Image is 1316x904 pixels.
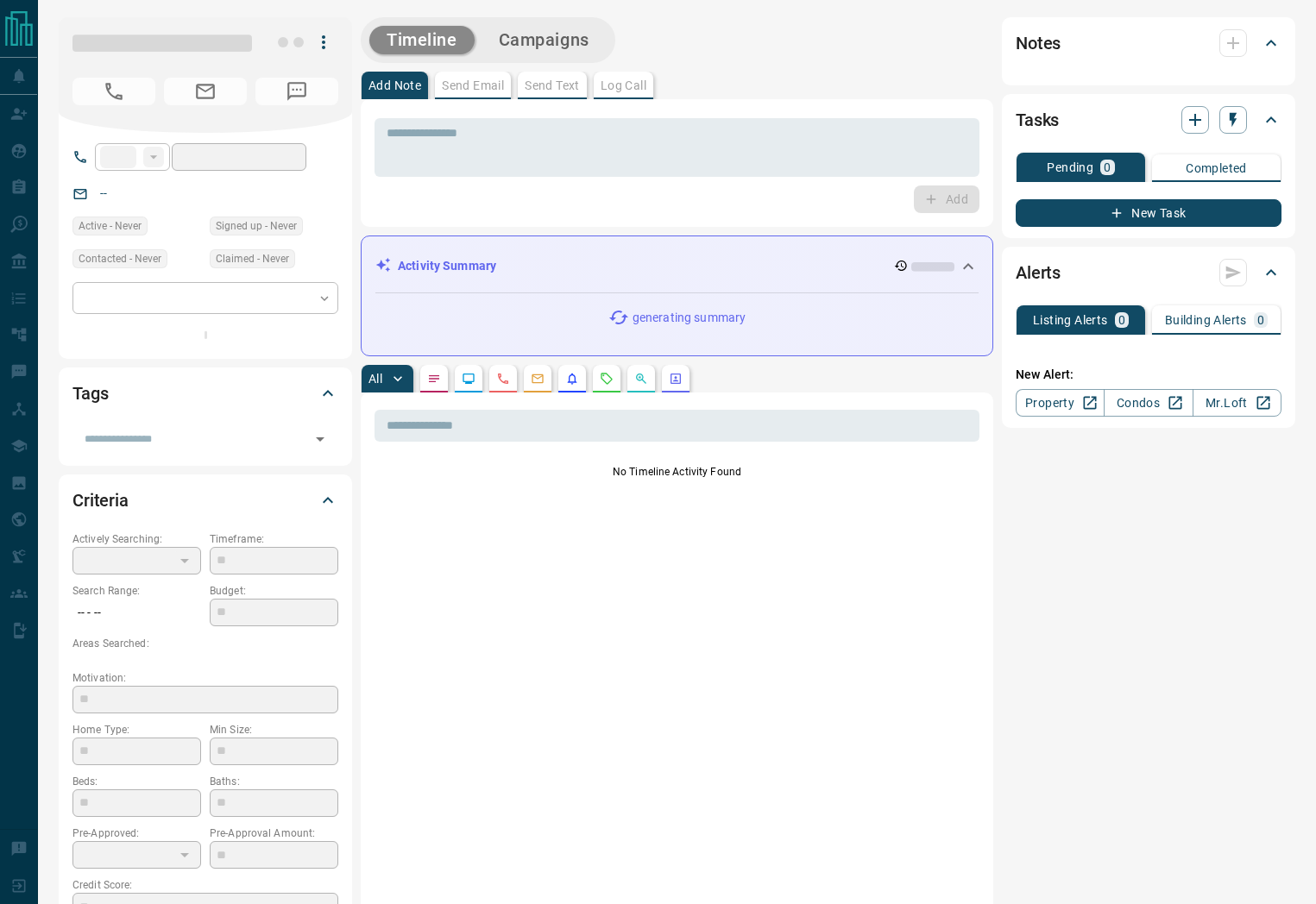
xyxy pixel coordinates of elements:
[368,79,421,91] p: Add Note
[1016,366,1281,384] p: New Alert:
[216,250,289,267] span: Claimed - Never
[1016,259,1061,286] h2: Alerts
[1186,162,1247,174] p: Completed
[210,531,338,547] p: Timeframe:
[369,26,475,54] button: Timeline
[398,257,496,275] p: Activity Summary
[72,380,108,407] h2: Tags
[427,372,441,386] svg: Notes
[210,583,338,599] p: Budget:
[72,722,201,738] p: Home Type:
[1016,99,1281,141] div: Tasks
[600,372,614,386] svg: Requests
[72,774,201,789] p: Beds:
[1047,161,1093,173] p: Pending
[72,531,201,547] p: Actively Searching:
[1016,29,1061,57] h2: Notes
[1016,252,1281,293] div: Alerts
[72,670,338,686] p: Motivation:
[633,309,746,327] p: generating summary
[1016,22,1281,64] div: Notes
[634,372,648,386] svg: Opportunities
[1016,389,1105,417] a: Property
[72,78,155,105] span: No Number
[496,372,510,386] svg: Calls
[1104,161,1111,173] p: 0
[1104,389,1193,417] a: Condos
[255,78,338,105] span: No Number
[565,372,579,386] svg: Listing Alerts
[79,217,142,235] span: Active - Never
[72,826,201,841] p: Pre-Approved:
[462,372,475,386] svg: Lead Browsing Activity
[164,78,247,105] span: No Email
[210,722,338,738] p: Min Size:
[210,774,338,789] p: Baths:
[72,480,338,521] div: Criteria
[72,487,129,514] h2: Criteria
[669,372,683,386] svg: Agent Actions
[1193,389,1281,417] a: Mr.Loft
[1257,314,1264,326] p: 0
[210,826,338,841] p: Pre-Approval Amount:
[1118,314,1125,326] p: 0
[79,250,161,267] span: Contacted - Never
[482,26,607,54] button: Campaigns
[100,186,107,200] a: --
[72,373,338,414] div: Tags
[72,599,201,627] p: -- - --
[308,427,332,451] button: Open
[1016,199,1281,227] button: New Task
[1016,106,1059,134] h2: Tasks
[1165,314,1247,326] p: Building Alerts
[216,217,297,235] span: Signed up - Never
[375,250,979,282] div: Activity Summary
[368,373,382,385] p: All
[72,583,201,599] p: Search Range:
[72,877,338,893] p: Credit Score:
[72,636,338,651] p: Areas Searched:
[531,372,545,386] svg: Emails
[1033,314,1108,326] p: Listing Alerts
[375,464,979,480] p: No Timeline Activity Found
